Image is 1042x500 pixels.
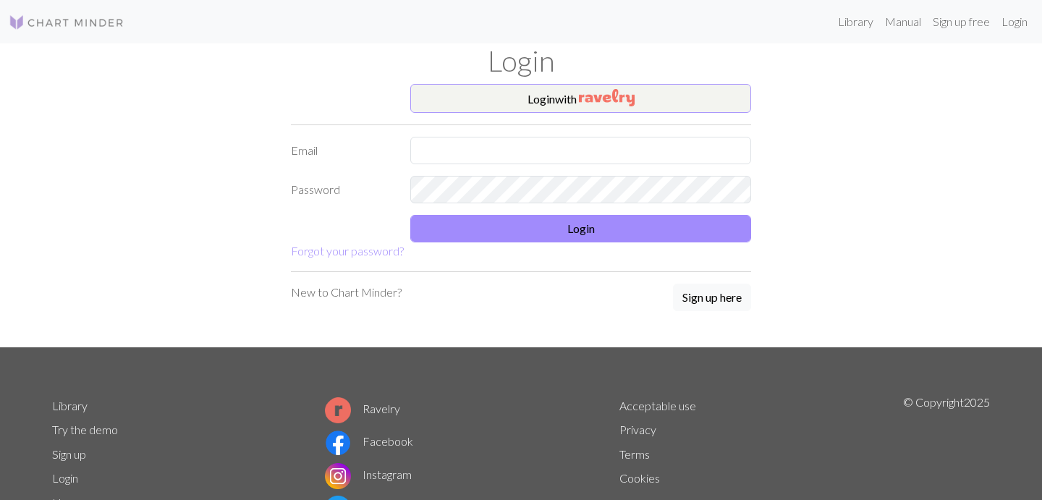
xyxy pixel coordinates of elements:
p: New to Chart Minder? [291,284,402,301]
a: Library [52,399,88,412]
a: Login [996,7,1033,36]
a: Forgot your password? [291,244,404,258]
a: Privacy [619,423,656,436]
a: Facebook [325,434,413,448]
a: Ravelry [325,402,400,415]
a: Library [832,7,879,36]
img: Logo [9,14,124,31]
a: Terms [619,447,650,461]
img: Ravelry logo [325,397,351,423]
img: Ravelry [579,89,635,106]
a: Login [52,471,78,485]
a: Sign up [52,447,86,461]
button: Login [410,215,751,242]
img: Facebook logo [325,430,351,456]
img: Instagram logo [325,463,351,489]
a: Try the demo [52,423,118,436]
a: Manual [879,7,927,36]
a: Sign up free [927,7,996,36]
a: Cookies [619,471,660,485]
h1: Login [43,43,999,78]
label: Email [282,137,402,164]
label: Password [282,176,402,203]
a: Acceptable use [619,399,696,412]
button: Loginwith [410,84,751,113]
a: Sign up here [673,284,751,313]
a: Instagram [325,467,412,481]
button: Sign up here [673,284,751,311]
